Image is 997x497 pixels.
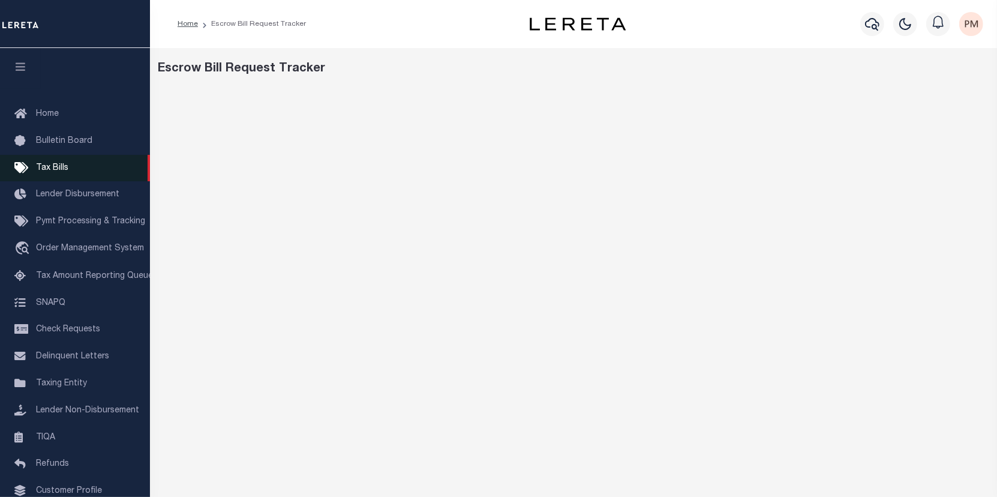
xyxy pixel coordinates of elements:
span: Check Requests [36,325,100,334]
li: Escrow Bill Request Tracker [198,19,306,29]
a: Home [178,20,198,28]
span: Home [36,110,59,118]
span: Tax Bills [36,164,68,172]
span: Order Management System [36,244,144,253]
span: Refunds [36,460,69,468]
span: Tax Amount Reporting Queue [36,272,153,280]
div: Escrow Bill Request Tracker [158,60,989,78]
span: TIQA [36,433,55,441]
span: Delinquent Letters [36,352,109,361]
span: Pymt Processing & Tracking [36,217,145,226]
span: SNAPQ [36,298,65,307]
img: logo-dark.svg [530,17,626,31]
span: Bulletin Board [36,137,92,145]
span: Customer Profile [36,487,102,495]
i: travel_explore [14,241,34,257]
span: Taxing Entity [36,379,87,388]
span: Lender Disbursement [36,190,119,199]
span: Lender Non-Disbursement [36,406,139,415]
